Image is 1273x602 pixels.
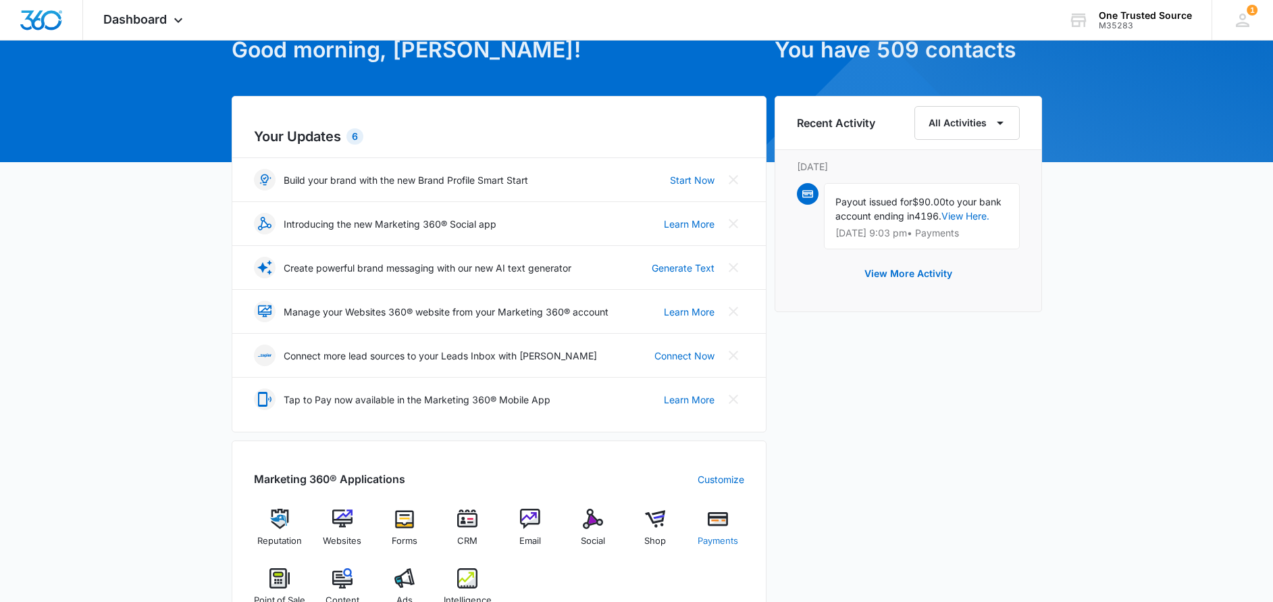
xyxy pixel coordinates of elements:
a: Payments [692,509,744,557]
a: Learn More [664,305,715,319]
span: Email [519,534,541,548]
button: Close [723,257,744,278]
span: Payments [698,534,738,548]
span: Payout issued for [835,196,912,207]
a: Websites [316,509,368,557]
div: 6 [346,128,363,145]
button: Close [723,345,744,366]
p: [DATE] [797,159,1020,174]
a: Customize [698,472,744,486]
button: Close [723,169,744,191]
p: Build your brand with the new Brand Profile Smart Start [284,173,528,187]
span: Shop [644,534,666,548]
a: Learn More [664,393,715,407]
a: Forms [379,509,431,557]
a: Reputation [254,509,306,557]
a: Email [504,509,556,557]
a: Social [567,509,619,557]
span: Websites [323,534,361,548]
span: Social [581,534,605,548]
p: Introducing the new Marketing 360® Social app [284,217,496,231]
span: Dashboard [103,12,167,26]
div: account id [1099,21,1192,30]
button: All Activities [914,106,1020,140]
span: Forms [392,534,417,548]
button: Close [723,301,744,322]
button: Close [723,213,744,234]
p: Manage your Websites 360® website from your Marketing 360® account [284,305,608,319]
a: Generate Text [652,261,715,275]
span: $90.00 [912,196,945,207]
a: Learn More [664,217,715,231]
h1: You have 509 contacts [775,34,1042,66]
span: 4196. [914,210,941,222]
span: CRM [457,534,477,548]
p: Tap to Pay now available in the Marketing 360® Mobile App [284,393,550,407]
span: Reputation [257,534,302,548]
p: Create powerful brand messaging with our new AI text generator [284,261,571,275]
span: 1 [1247,5,1257,16]
h2: Your Updates [254,126,744,147]
a: Shop [629,509,681,557]
p: Connect more lead sources to your Leads Inbox with [PERSON_NAME] [284,349,597,363]
p: [DATE] 9:03 pm • Payments [835,228,1008,238]
a: View Here. [941,210,989,222]
a: CRM [442,509,494,557]
h2: Marketing 360® Applications [254,471,405,487]
h1: Good morning, [PERSON_NAME]! [232,34,767,66]
a: Start Now [670,173,715,187]
div: account name [1099,10,1192,21]
h6: Recent Activity [797,115,875,131]
button: Close [723,388,744,410]
a: Connect Now [654,349,715,363]
div: notifications count [1247,5,1257,16]
button: View More Activity [851,257,966,290]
